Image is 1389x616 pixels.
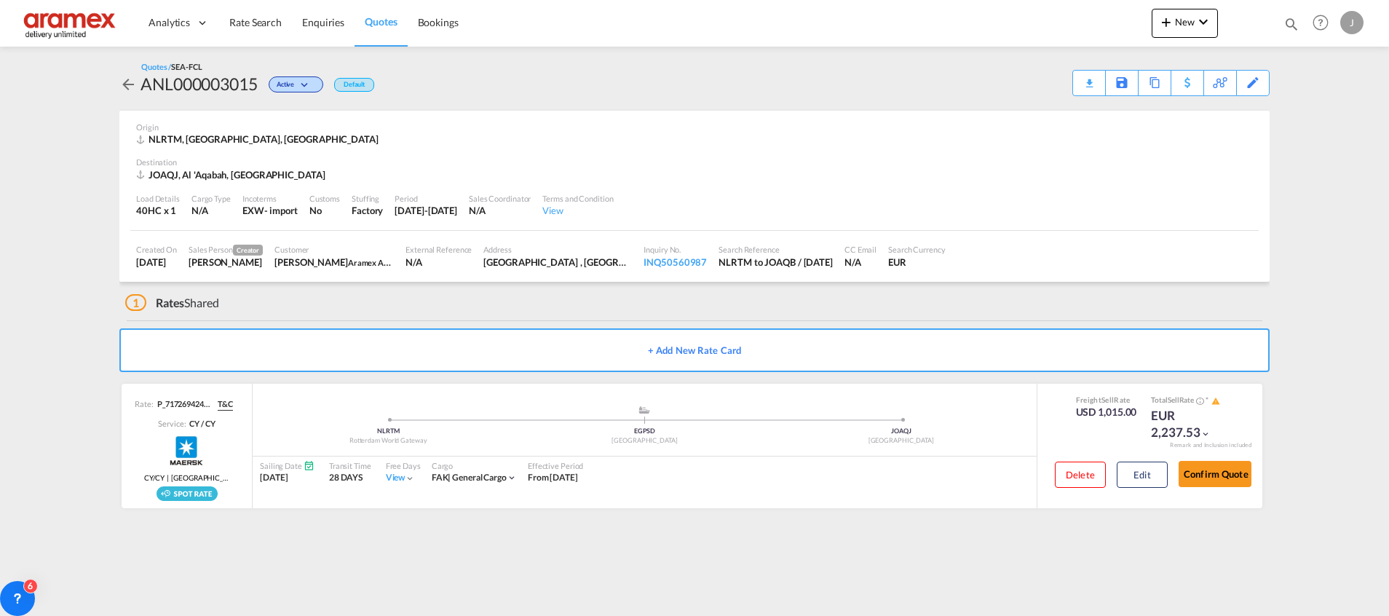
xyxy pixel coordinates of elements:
div: Quotes /SEA-FCL [141,61,202,72]
md-icon: icon-chevron-down [507,473,517,483]
div: CC Email [844,244,876,255]
div: [GEOGRAPHIC_DATA] [516,436,772,446]
img: dca169e0c7e311edbe1137055cab269e.png [22,7,120,39]
div: general cargo [432,472,507,484]
span: Sell [1168,395,1179,404]
span: Enquiries [302,16,344,28]
span: | [165,473,171,483]
span: FAK [432,472,453,483]
span: SEA-FCL [171,62,202,71]
div: Cargo [432,460,517,471]
div: NLRTM [260,427,516,436]
div: Amman , Jordan [483,256,632,269]
div: Janice Camporaso [189,256,263,269]
span: NLRTM, [GEOGRAPHIC_DATA], [GEOGRAPHIC_DATA] [149,133,379,145]
div: 19 Aug 2025 [136,256,177,269]
div: Customs [309,193,340,204]
md-icon: icon-plus 400-fg [1157,13,1175,31]
div: N/A [191,204,231,217]
div: Change Status Here [258,72,327,95]
md-icon: icon-chevron-down [405,473,415,483]
div: NLRTM to JOAQB / 19 Aug 2025 [719,256,833,269]
img: Maersk Spot [168,433,205,469]
span: Rate Search [229,16,282,28]
div: JOAQJ [773,427,1029,436]
div: JOAQJ, Al 'Aqabah, Middle East [136,168,328,181]
div: Load Details [136,193,180,204]
button: Edit [1117,462,1168,488]
div: icon-arrow-left [119,72,141,95]
div: View [542,204,613,217]
div: Inquiry No. [644,244,707,255]
div: 40HC x 1 [136,204,180,217]
div: Shared [125,295,219,311]
div: N/A [844,256,876,269]
div: Period [395,193,457,204]
span: Rate: [135,398,154,410]
div: Freight Rate [1076,395,1137,405]
div: Search Currency [888,244,946,255]
span: Rates [156,296,185,309]
span: Quotes [365,15,397,28]
span: Analytics [149,15,190,30]
span: T&C [218,398,233,410]
div: Total Rate [1151,395,1224,406]
div: Address [483,244,632,255]
md-icon: icon-download [1080,73,1098,84]
div: Sales Person [189,244,263,256]
span: 1 [125,294,146,311]
div: 19 Aug 2025 [395,204,457,217]
div: EUR 2,237.53 [1151,407,1224,442]
div: P_7172694242_P01epdn9p [154,398,212,410]
md-icon: assets/icons/custom/ship-fill.svg [636,406,653,414]
div: J [1340,11,1364,34]
span: NORTH SEA [171,473,229,483]
div: ANL000003015 [141,72,258,95]
span: Service: [158,418,186,429]
div: N/A [405,256,472,269]
div: Change Status Here [269,76,323,92]
div: Cargo Type [191,193,231,204]
md-icon: icon-chevron-down [1200,429,1211,439]
span: From [DATE] [528,472,578,483]
span: | [448,472,451,483]
span: Bookings [418,16,459,28]
button: Confirm Quote [1179,461,1251,487]
div: CY / CY [186,418,215,429]
div: - import [264,204,298,217]
div: Default [334,78,374,92]
span: Active [277,80,298,94]
div: Save As Template [1106,71,1138,95]
span: Help [1308,10,1333,35]
div: Created On [136,244,177,255]
button: Spot Rates are dynamic & can fluctuate with time [1194,395,1204,406]
div: Effective Period [528,460,583,471]
div: Transit Time [329,460,371,471]
md-icon: Schedules Available [304,460,314,471]
div: Sailing Date [260,460,314,471]
div: EXW [242,204,264,217]
div: [DATE] [260,472,314,484]
div: INQ50560987 [644,256,707,269]
div: EUR [888,256,946,269]
span: CY/CY [144,473,165,483]
div: Help [1308,10,1340,36]
button: Delete [1055,462,1106,488]
div: EGPSD [516,427,772,436]
div: Quote PDF is not available at this time [1080,71,1098,84]
div: NLRTM, Rotterdam, Europe [136,133,382,146]
div: Customer [274,244,394,255]
span: Aramex Amman [348,256,405,268]
div: Search Reference [719,244,833,255]
button: icon-alert [1210,395,1220,406]
div: Sales Coordinator [469,193,531,204]
div: 28 DAYS [329,472,371,484]
div: Rollable available [157,486,218,501]
span: Creator [233,245,263,256]
div: Incoterms [242,193,298,204]
md-icon: icon-alert [1211,397,1220,406]
button: icon-plus 400-fgNewicon-chevron-down [1152,9,1218,38]
md-icon: icon-chevron-down [1195,13,1212,31]
div: icon-magnify [1283,16,1299,38]
md-icon: icon-magnify [1283,16,1299,32]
